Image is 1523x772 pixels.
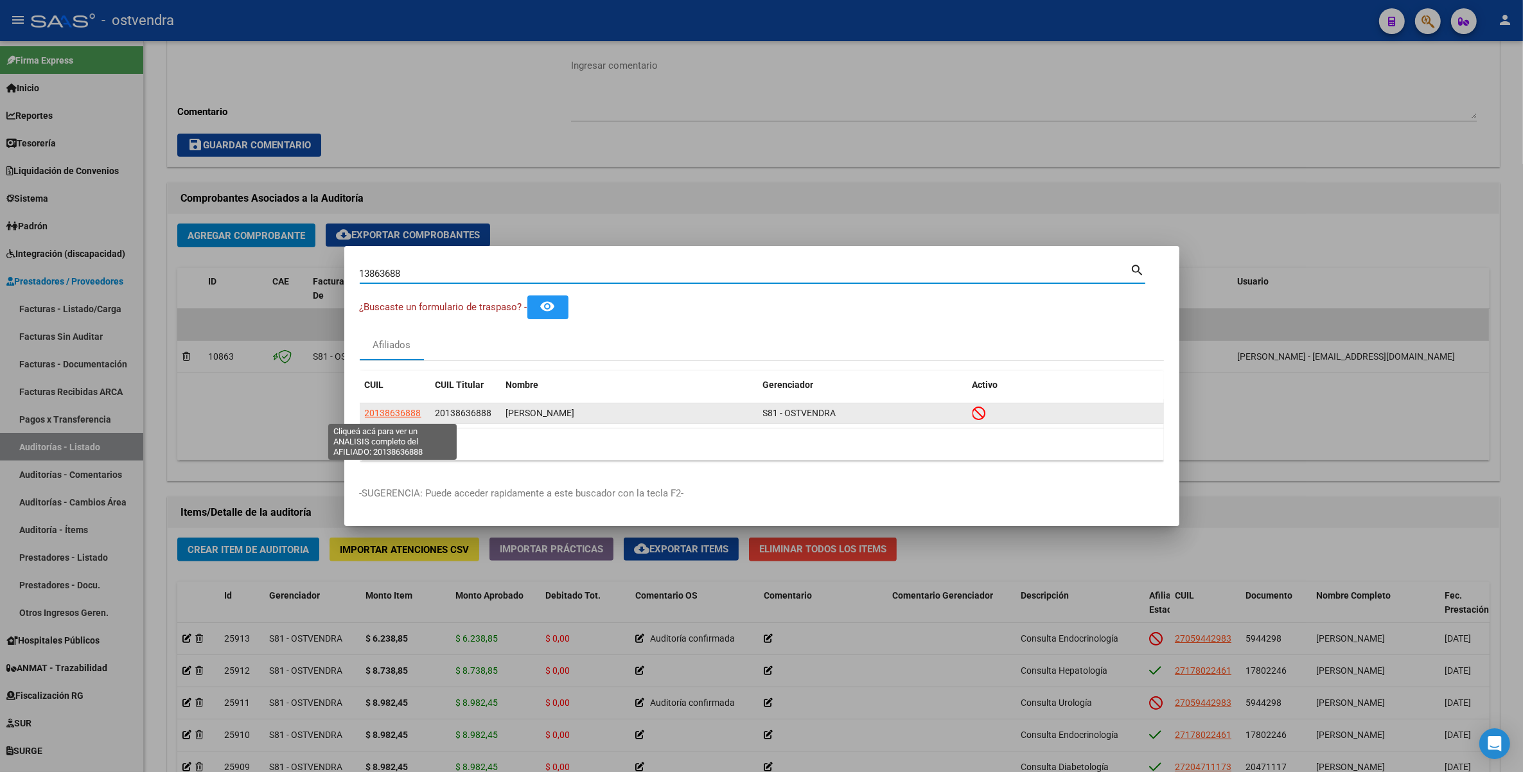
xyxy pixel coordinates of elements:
[1131,261,1145,277] mat-icon: search
[430,371,501,399] datatable-header-cell: CUIL Titular
[506,406,753,421] div: [PERSON_NAME]
[1479,728,1510,759] div: Open Intercom Messenger
[758,371,967,399] datatable-header-cell: Gerenciador
[360,371,430,399] datatable-header-cell: CUIL
[763,380,814,390] span: Gerenciador
[373,338,410,353] div: Afiliados
[360,428,1164,461] div: 1 total
[540,299,556,314] mat-icon: remove_red_eye
[365,408,421,418] span: 20138636888
[360,301,527,313] span: ¿Buscaste un formulario de traspaso? -
[973,380,998,390] span: Activo
[365,380,384,390] span: CUIL
[436,408,492,418] span: 20138636888
[501,371,758,399] datatable-header-cell: Nombre
[436,380,484,390] span: CUIL Titular
[967,371,1164,399] datatable-header-cell: Activo
[360,486,1164,501] p: -SUGERENCIA: Puede acceder rapidamente a este buscador con la tecla F2-
[763,408,836,418] span: S81 - OSTVENDRA
[506,380,539,390] span: Nombre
